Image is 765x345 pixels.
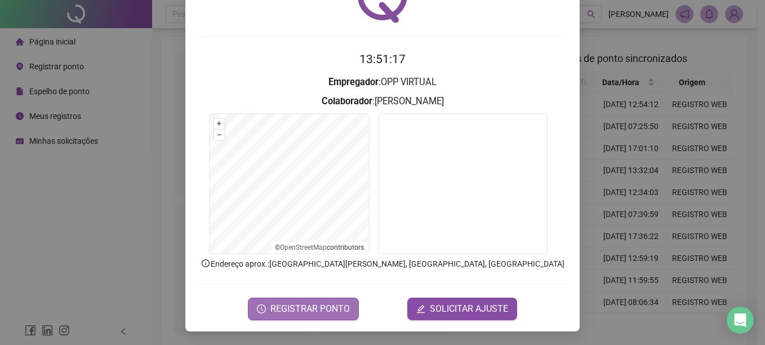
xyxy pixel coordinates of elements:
[416,304,425,313] span: edit
[199,94,566,109] h3: : [PERSON_NAME]
[199,258,566,270] p: Endereço aprox. : [GEOGRAPHIC_DATA][PERSON_NAME], [GEOGRAPHIC_DATA], [GEOGRAPHIC_DATA]
[275,244,366,251] li: © contributors.
[430,302,508,316] span: SOLICITAR AJUSTE
[727,307,754,334] div: Open Intercom Messenger
[328,77,379,87] strong: Empregador
[270,302,350,316] span: REGISTRAR PONTO
[214,118,225,129] button: +
[280,244,327,251] a: OpenStreetMap
[214,130,225,140] button: –
[322,96,372,107] strong: Colaborador
[257,304,266,313] span: clock-circle
[248,298,359,320] button: REGISTRAR PONTO
[199,75,566,90] h3: : OPP VIRTUAL
[407,298,517,320] button: editSOLICITAR AJUSTE
[359,52,406,66] time: 13:51:17
[201,258,211,268] span: info-circle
